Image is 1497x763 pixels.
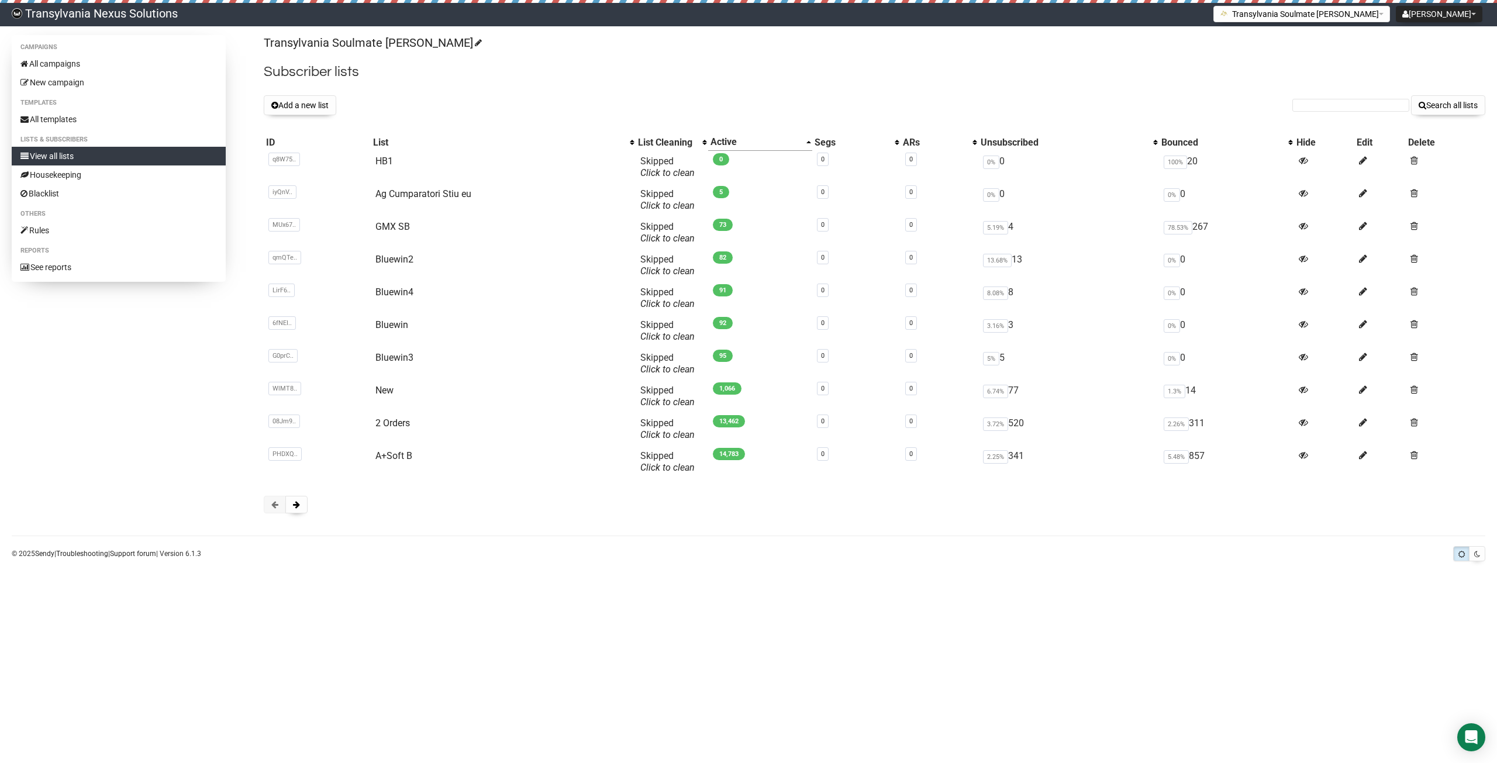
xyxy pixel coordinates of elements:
[375,385,394,396] a: New
[1357,137,1403,149] div: Edit
[903,137,967,149] div: ARs
[12,207,226,221] li: Others
[1406,134,1485,151] th: Delete: No sort applied, sorting is disabled
[264,95,336,115] button: Add a new list
[1159,347,1294,380] td: 0
[1159,380,1294,413] td: 14
[821,417,825,425] a: 0
[640,286,695,309] span: Skipped
[268,447,302,461] span: PHDXQ..
[909,385,913,392] a: 0
[268,153,300,166] span: q8W75..
[266,137,368,149] div: ID
[640,167,695,178] a: Click to clean
[1161,137,1282,149] div: Bounced
[12,244,226,258] li: Reports
[640,319,695,342] span: Skipped
[909,450,913,458] a: 0
[640,417,695,440] span: Skipped
[640,396,695,408] a: Click to clean
[375,156,393,167] a: HB1
[713,186,729,198] span: 5
[375,450,412,461] a: A+Soft B
[640,352,695,375] span: Skipped
[1159,151,1294,184] td: 20
[713,448,745,460] span: 14,783
[983,417,1008,431] span: 3.72%
[909,221,913,229] a: 0
[978,151,1159,184] td: 0
[1159,413,1294,446] td: 311
[110,550,156,558] a: Support forum
[978,282,1159,315] td: 8
[638,137,696,149] div: List Cleaning
[1213,6,1390,22] button: Transylvania Soulmate [PERSON_NAME]
[1354,134,1406,151] th: Edit: No sort applied, sorting is disabled
[640,188,695,211] span: Skipped
[12,73,226,92] a: New campaign
[375,417,410,429] a: 2 Orders
[901,134,978,151] th: ARs: No sort applied, activate to apply an ascending sort
[978,249,1159,282] td: 13
[640,221,695,244] span: Skipped
[983,319,1008,333] span: 3.16%
[375,221,410,232] a: GMX SB
[713,317,733,329] span: 92
[978,446,1159,478] td: 341
[375,319,408,330] a: Bluewin
[821,221,825,229] a: 0
[12,547,201,560] p: © 2025 | | | Version 6.1.3
[636,134,708,151] th: List Cleaning: No sort applied, activate to apply an ascending sort
[909,352,913,360] a: 0
[1164,385,1185,398] span: 1.3%
[12,8,22,19] img: 586cc6b7d8bc403f0c61b981d947c989
[12,184,226,203] a: Blacklist
[640,331,695,342] a: Click to clean
[640,462,695,473] a: Click to clean
[12,40,226,54] li: Campaigns
[815,137,889,149] div: Segs
[821,156,825,163] a: 0
[713,415,745,427] span: 13,462
[640,254,695,277] span: Skipped
[983,156,999,169] span: 0%
[375,188,471,199] a: Ag Cumparatori Stiu eu
[1411,95,1485,115] button: Search all lists
[268,218,300,232] span: MUx67..
[821,188,825,196] a: 0
[909,417,913,425] a: 0
[983,286,1008,300] span: 8.08%
[981,137,1147,149] div: Unsubscribed
[12,165,226,184] a: Housekeeping
[375,254,413,265] a: Bluewin2
[978,134,1159,151] th: Unsubscribed: No sort applied, activate to apply an ascending sort
[1164,319,1180,333] span: 0%
[1164,450,1189,464] span: 5.48%
[1220,9,1229,18] img: 1.png
[1159,216,1294,249] td: 267
[821,254,825,261] a: 0
[983,188,999,202] span: 0%
[821,319,825,327] a: 0
[978,315,1159,347] td: 3
[12,221,226,240] a: Rules
[1159,134,1294,151] th: Bounced: No sort applied, activate to apply an ascending sort
[1164,188,1180,202] span: 0%
[1159,282,1294,315] td: 0
[983,352,999,365] span: 5%
[371,134,635,151] th: List: No sort applied, activate to apply an ascending sort
[35,550,54,558] a: Sendy
[710,136,801,148] div: Active
[821,286,825,294] a: 0
[1296,137,1352,149] div: Hide
[1164,417,1189,431] span: 2.26%
[268,316,296,330] span: 6fNEI..
[640,156,695,178] span: Skipped
[640,298,695,309] a: Click to clean
[640,265,695,277] a: Click to clean
[12,147,226,165] a: View all lists
[1396,6,1482,22] button: [PERSON_NAME]
[1164,156,1187,169] span: 100%
[821,385,825,392] a: 0
[268,415,300,428] span: 08Jm9..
